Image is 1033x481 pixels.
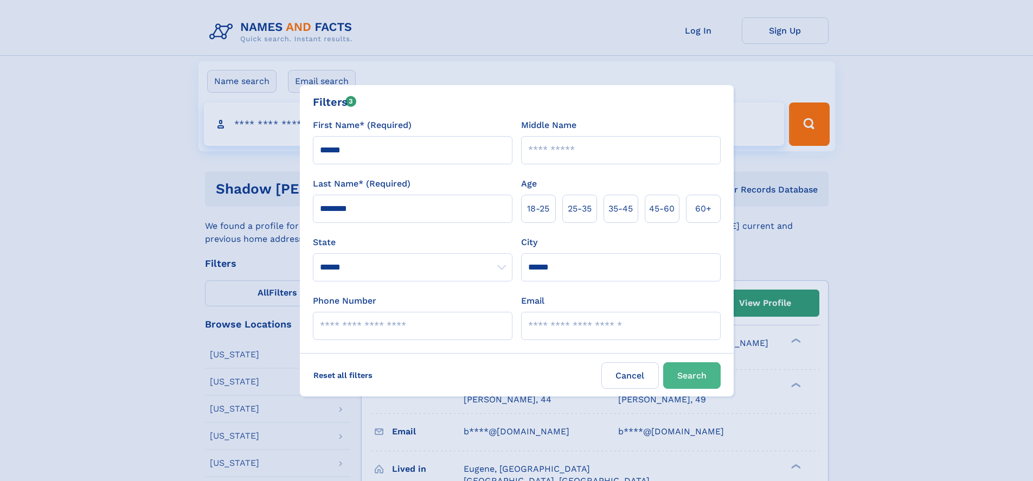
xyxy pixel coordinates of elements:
[521,236,537,249] label: City
[568,202,592,215] span: 25‑35
[313,177,410,190] label: Last Name* (Required)
[313,294,376,307] label: Phone Number
[306,362,380,388] label: Reset all filters
[663,362,721,389] button: Search
[521,177,537,190] label: Age
[695,202,711,215] span: 60+
[313,119,412,132] label: First Name* (Required)
[313,236,512,249] label: State
[521,119,576,132] label: Middle Name
[649,202,675,215] span: 45‑60
[313,94,357,110] div: Filters
[608,202,633,215] span: 35‑45
[601,362,659,389] label: Cancel
[521,294,544,307] label: Email
[527,202,549,215] span: 18‑25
